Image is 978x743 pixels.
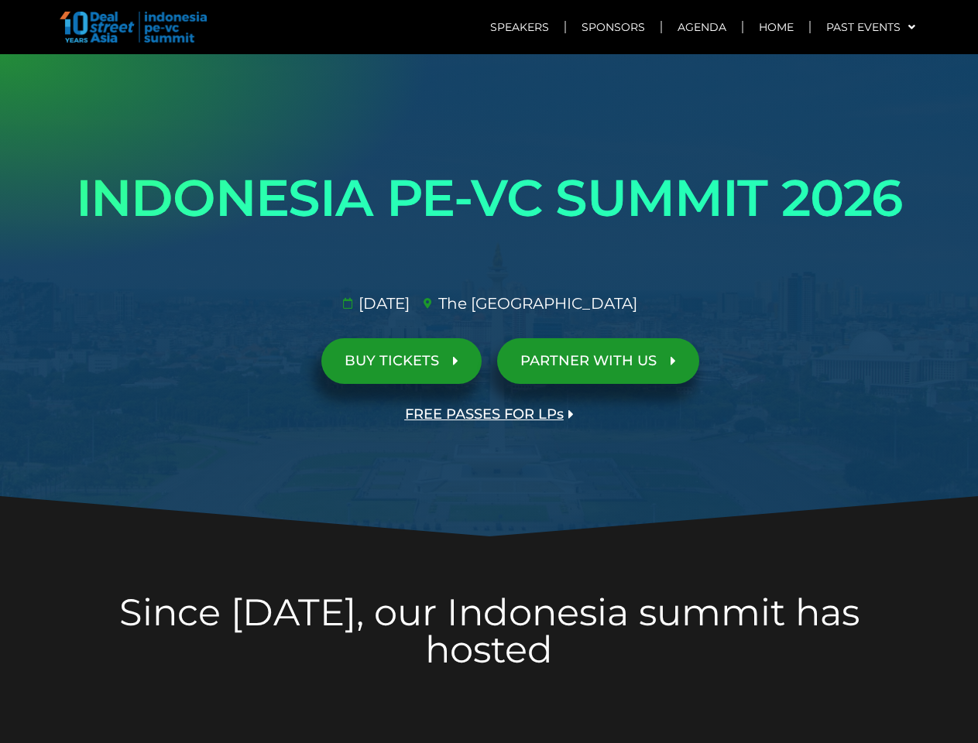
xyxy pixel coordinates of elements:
[566,9,661,45] a: Sponsors
[56,155,923,241] h1: INDONESIA PE-VC SUMMIT 2026
[382,392,597,437] a: FREE PASSES FOR LPs
[475,9,564,45] a: Speakers
[811,9,931,45] a: Past Events
[743,9,809,45] a: Home
[405,407,564,422] span: FREE PASSES FOR LPs
[520,354,657,368] span: PARTNER WITH US
[345,354,439,368] span: BUY TICKETS
[662,9,742,45] a: Agenda
[321,338,482,384] a: BUY TICKETS
[355,292,410,315] span: [DATE]​
[497,338,699,384] a: PARTNER WITH US
[56,594,923,668] h2: Since [DATE], our Indonesia summit has hosted
[434,292,637,315] span: The [GEOGRAPHIC_DATA]​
